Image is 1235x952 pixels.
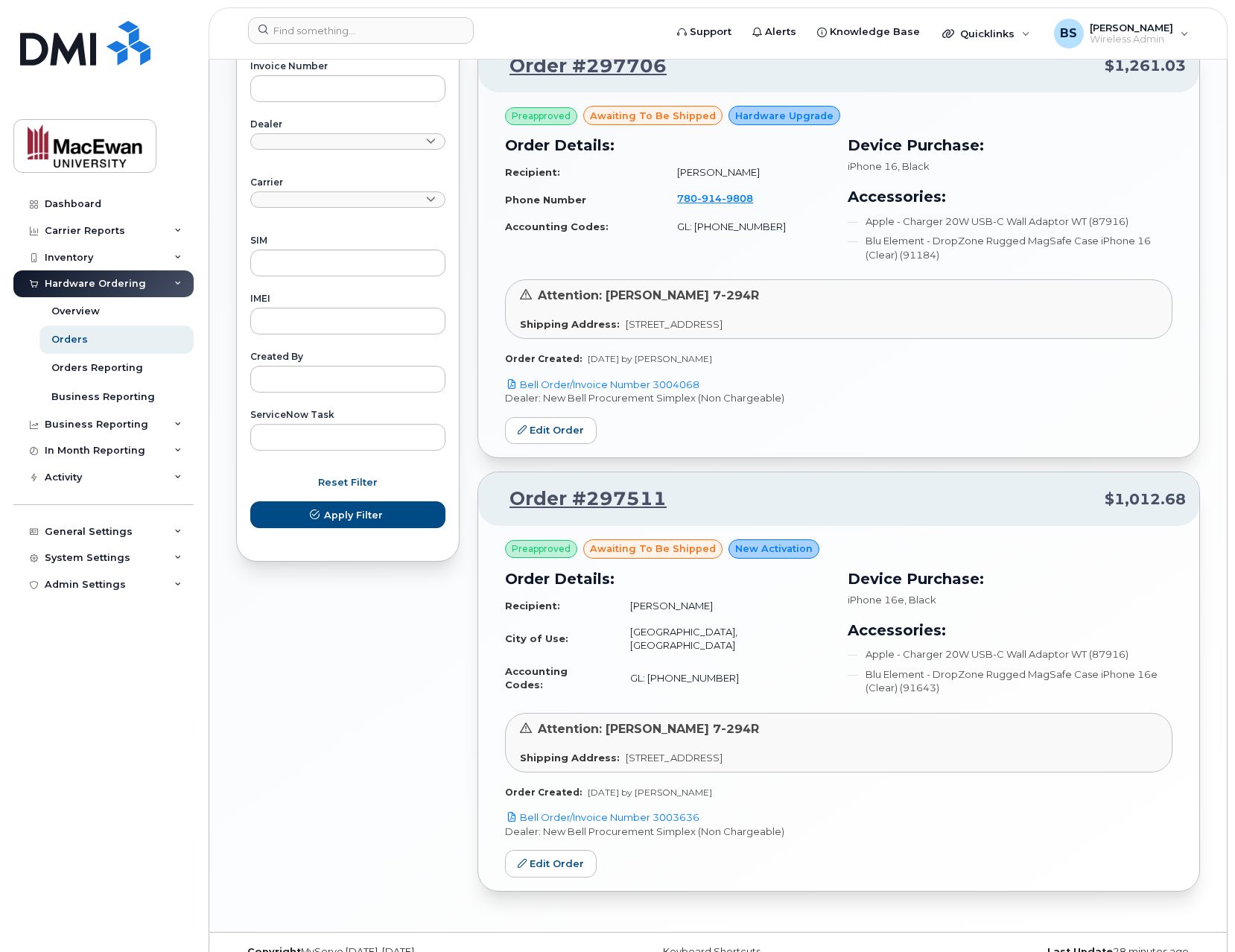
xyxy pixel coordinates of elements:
[1060,25,1077,42] span: BS
[697,192,722,204] span: 914
[848,134,1172,156] h3: Device Purchase:
[960,28,1015,39] span: Quicklinks
[520,752,620,764] strong: Shipping Address:
[1090,34,1173,45] span: Wireless Admin
[590,542,716,556] span: awaiting to be shipped
[505,787,582,798] strong: Order Created:
[848,594,904,606] span: iPhone 16e
[830,25,920,39] span: Knowledge Base
[667,17,742,47] a: Support
[904,594,936,606] span: , Black
[318,475,378,489] span: Reset Filter
[848,647,1172,661] li: Apple - Charger 20W USB-C Wall Adaptor WT (87916)
[505,632,568,644] strong: City of Use:
[505,568,830,590] h3: Order Details:
[742,17,807,47] a: Alerts
[765,25,796,39] span: Alerts
[250,469,445,495] button: Reset Filter
[848,234,1172,261] li: Blu Element - DropZone Rugged MagSafe Case iPhone 16 (Clear) (91184)
[626,752,723,764] span: [STREET_ADDRESS]
[664,214,830,240] td: GL: [PHONE_NUMBER]
[505,850,597,878] a: Edit Order
[248,17,474,44] input: Find something...
[505,391,1172,405] p: Dealer: New Bell Procurement Simplex (Non Chargeable)
[505,134,830,156] h3: Order Details:
[505,825,1172,839] p: Dealer: New Bell Procurement Simplex (Non Chargeable)
[664,159,830,185] td: [PERSON_NAME]
[588,353,712,364] span: [DATE] by [PERSON_NAME]
[512,542,571,556] span: Preapproved
[505,417,597,445] a: Edit Order
[505,378,699,390] a: Bell Order/Invoice Number 3004068
[617,593,830,619] td: [PERSON_NAME]
[324,508,383,522] span: Apply Filter
[505,665,568,691] strong: Accounting Codes:
[250,178,445,187] label: Carrier
[848,215,1172,229] li: Apple - Charger 20W USB-C Wall Adaptor WT (87916)
[492,53,667,80] a: Order #297706
[690,25,731,39] span: Support
[505,166,560,178] strong: Recipient:
[512,110,571,123] span: Preapproved
[1105,55,1186,77] span: $1,261.03
[735,542,813,556] span: New Activation
[617,619,830,659] td: [GEOGRAPHIC_DATA], [GEOGRAPHIC_DATA]
[932,19,1041,48] div: Quicklinks
[898,160,930,172] span: , Black
[505,194,586,206] strong: Phone Number
[538,288,759,302] span: Attention: [PERSON_NAME] 7-294R
[1105,489,1186,510] span: $1,012.68
[505,353,582,364] strong: Order Created:
[250,352,445,361] label: Created By
[677,192,753,204] span: 780
[505,220,609,232] strong: Accounting Codes:
[250,294,445,303] label: IMEI
[505,811,699,823] a: Bell Order/Invoice Number 3003636
[250,62,445,71] label: Invoice Number
[520,318,620,330] strong: Shipping Address:
[250,410,445,419] label: ServiceNow Task
[626,318,723,330] span: [STREET_ADDRESS]
[848,185,1172,208] h3: Accessories:
[848,568,1172,590] h3: Device Purchase:
[1090,22,1173,34] span: [PERSON_NAME]
[492,486,667,513] a: Order #297511
[735,109,834,123] span: Hardware Upgrade
[1044,19,1199,48] div: Bevan Sauks
[848,160,898,172] span: iPhone 16
[807,17,930,47] a: Knowledge Base
[250,501,445,528] button: Apply Filter
[538,722,759,736] span: Attention: [PERSON_NAME] 7-294R
[677,192,771,204] a: 7809149808
[617,659,830,698] td: GL: [PHONE_NUMBER]
[848,667,1172,695] li: Blu Element - DropZone Rugged MagSafe Case iPhone 16e (Clear) (91643)
[722,192,753,204] span: 9808
[848,619,1172,641] h3: Accessories:
[250,120,445,129] label: Dealer
[250,236,445,245] label: SIM
[588,787,712,798] span: [DATE] by [PERSON_NAME]
[505,600,560,612] strong: Recipient:
[590,109,716,123] span: awaiting to be shipped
